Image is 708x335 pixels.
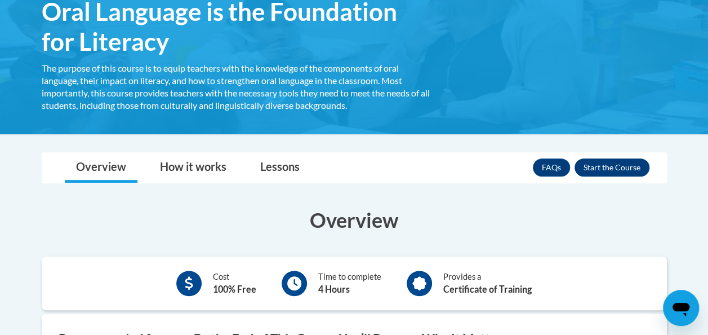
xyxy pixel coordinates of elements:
b: 100% Free [213,284,256,294]
iframe: Button to launch messaging window [663,290,699,326]
a: How it works [149,153,238,183]
div: Time to complete [318,271,381,296]
div: Cost [213,271,256,296]
h3: Overview [42,206,667,234]
div: Provides a [443,271,532,296]
button: Enroll [575,158,649,177]
a: FAQs [533,158,570,177]
b: 4 Hours [318,284,350,294]
a: Lessons [249,153,311,183]
b: Certificate of Training [443,284,532,294]
a: Overview [65,153,137,183]
div: The purpose of this course is to equip teachers with the knowledge of the components of oral lang... [42,62,430,112]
